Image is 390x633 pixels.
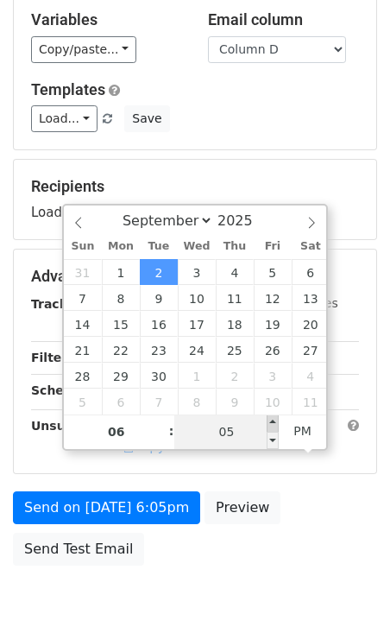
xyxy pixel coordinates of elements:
h5: Recipients [31,177,359,196]
span: Wed [178,241,216,252]
span: Tue [140,241,178,252]
a: Preview [204,491,280,524]
a: Copy/paste... [31,36,136,63]
span: October 9, 2025 [216,389,254,415]
span: September 10, 2025 [178,285,216,311]
span: September 4, 2025 [216,259,254,285]
span: October 8, 2025 [178,389,216,415]
span: September 15, 2025 [102,311,140,337]
span: Mon [102,241,140,252]
span: October 11, 2025 [292,389,330,415]
span: September 26, 2025 [254,337,292,363]
iframe: Chat Widget [304,550,390,633]
span: September 24, 2025 [178,337,216,363]
span: Sat [292,241,330,252]
span: September 2, 2025 [140,259,178,285]
span: September 5, 2025 [254,259,292,285]
span: September 25, 2025 [216,337,254,363]
span: October 5, 2025 [64,389,102,415]
span: September 9, 2025 [140,285,178,311]
span: September 30, 2025 [140,363,178,389]
span: September 20, 2025 [292,311,330,337]
h5: Advanced [31,267,359,286]
span: September 1, 2025 [102,259,140,285]
span: September 13, 2025 [292,285,330,311]
span: Click to toggle [279,414,326,448]
a: Copy unsubscribe link [120,439,275,454]
strong: Schedule [31,383,93,397]
span: September 19, 2025 [254,311,292,337]
a: Send on [DATE] 6:05pm [13,491,200,524]
span: Thu [216,241,254,252]
label: UTM Codes [270,294,337,313]
span: September 22, 2025 [102,337,140,363]
span: September 7, 2025 [64,285,102,311]
span: October 7, 2025 [140,389,178,415]
span: September 16, 2025 [140,311,178,337]
span: September 11, 2025 [216,285,254,311]
span: September 28, 2025 [64,363,102,389]
span: September 6, 2025 [292,259,330,285]
span: September 3, 2025 [178,259,216,285]
span: October 10, 2025 [254,389,292,415]
span: September 14, 2025 [64,311,102,337]
input: Minute [174,415,280,449]
a: Load... [31,105,97,132]
span: September 21, 2025 [64,337,102,363]
span: October 6, 2025 [102,389,140,415]
span: September 23, 2025 [140,337,178,363]
a: Templates [31,80,105,98]
span: September 29, 2025 [102,363,140,389]
span: September 12, 2025 [254,285,292,311]
span: : [169,414,174,448]
span: September 8, 2025 [102,285,140,311]
input: Year [213,212,275,229]
span: September 27, 2025 [292,337,330,363]
a: Send Test Email [13,533,144,566]
span: October 2, 2025 [216,363,254,389]
span: Fri [254,241,292,252]
span: October 1, 2025 [178,363,216,389]
span: September 18, 2025 [216,311,254,337]
span: September 17, 2025 [178,311,216,337]
h5: Email column [208,10,359,29]
span: October 4, 2025 [292,363,330,389]
button: Save [124,105,169,132]
input: Hour [64,415,169,449]
strong: Tracking [31,297,89,311]
strong: Filters [31,351,75,364]
span: Sun [64,241,102,252]
span: October 3, 2025 [254,363,292,389]
strong: Unsubscribe [31,419,116,433]
h5: Variables [31,10,182,29]
span: August 31, 2025 [64,259,102,285]
div: Loading... [31,177,359,222]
